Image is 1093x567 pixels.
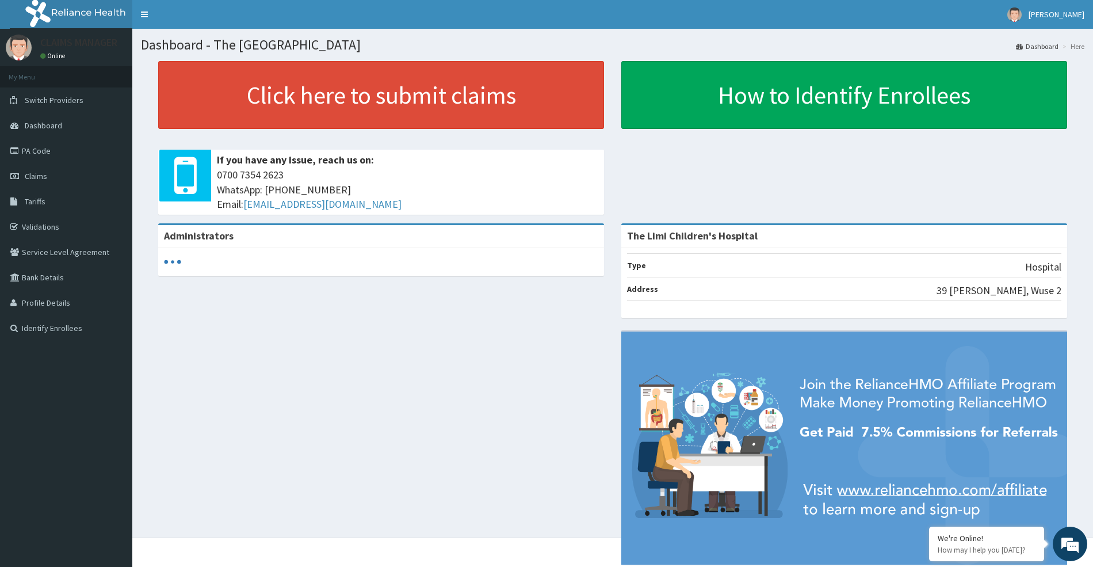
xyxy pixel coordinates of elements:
b: Type [627,260,646,271]
p: 39 [PERSON_NAME], Wuse 2 [937,283,1061,298]
b: Address [627,284,658,294]
span: Claims [25,171,47,181]
span: Switch Providers [25,95,83,105]
a: Dashboard [1016,41,1058,51]
span: [PERSON_NAME] [1029,9,1084,20]
p: How may I help you today? [938,545,1035,555]
p: Hospital [1025,260,1061,275]
svg: audio-loading [164,253,181,271]
a: Click here to submit claims [158,61,604,129]
strong: The Limi Children's Hospital [627,229,758,242]
img: User Image [6,35,32,60]
img: provider-team-banner.png [621,332,1067,565]
span: Tariffs [25,196,45,207]
div: We're Online! [938,533,1035,543]
a: Online [40,52,68,60]
p: CLAIMS MANAGER [40,37,117,48]
a: How to Identify Enrollees [621,61,1067,129]
span: 0700 7354 2623 WhatsApp: [PHONE_NUMBER] Email: [217,168,598,212]
a: [EMAIL_ADDRESS][DOMAIN_NAME] [243,197,402,211]
b: Administrators [164,229,234,242]
b: If you have any issue, reach us on: [217,153,374,166]
span: Dashboard [25,120,62,131]
img: User Image [1007,7,1022,22]
li: Here [1060,41,1084,51]
h1: Dashboard - The [GEOGRAPHIC_DATA] [141,37,1084,52]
